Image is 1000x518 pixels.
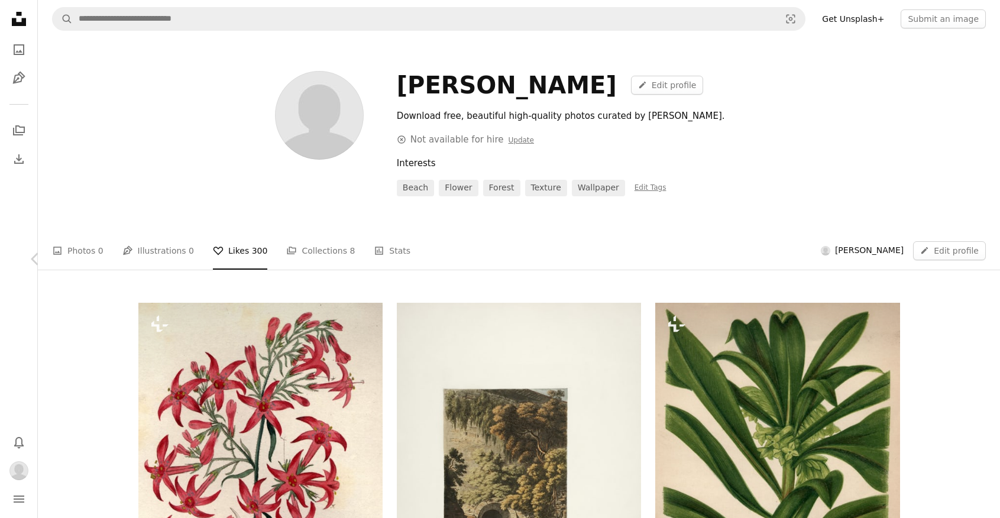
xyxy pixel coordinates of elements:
div: Interests [397,156,900,170]
a: Edit Tags [635,183,666,193]
button: Visual search [776,8,805,30]
a: Get Unsplash+ [815,9,891,28]
a: Update [508,136,533,144]
div: Not available for hire [397,132,534,147]
form: Find visuals sitewide [52,7,805,31]
a: forest [483,180,520,196]
div: [PERSON_NAME] [397,71,617,99]
div: Download free, beautiful high-quality photos curated by [PERSON_NAME]. [397,109,749,123]
button: Notifications [7,430,31,454]
img: Avatar of user GALIA BARAS [821,246,830,255]
a: Photos 0 [52,232,103,270]
button: Menu [7,487,31,511]
span: 8 [349,244,355,257]
a: Stats [374,232,410,270]
a: Illustrations 0 [122,232,194,270]
span: 0 [189,244,194,257]
a: Collections [7,119,31,143]
a: Next [929,202,1000,316]
a: circa 1800: Spurge laurel or daphne laureola. (Photo by Hulton Archive/Getty Images) [655,471,899,481]
button: Search Unsplash [53,8,73,30]
a: beach [397,180,434,196]
a: Photos [7,38,31,61]
a: Illustrations [7,66,31,90]
a: texture [525,180,567,196]
img: Avatar of user GALIA BARAS [275,71,364,160]
a: View the photo by Art Institute of Chicago [397,470,641,480]
a: Download History [7,147,31,171]
span: Edit Tags [635,183,666,192]
button: Profile [7,459,31,483]
a: Edit profile [913,241,986,260]
a: flower [439,180,478,196]
a: Edit profile [631,76,704,95]
span: 0 [98,244,103,257]
img: Avatar of user GALIA BARAS [9,461,28,480]
a: wallpaper [572,180,625,196]
span: [PERSON_NAME] [835,245,904,257]
button: Submit an image [901,9,986,28]
a: Collections 8 [286,232,355,270]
